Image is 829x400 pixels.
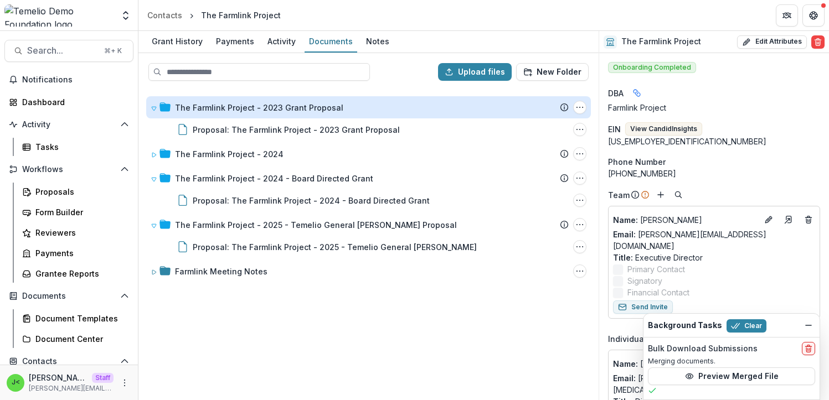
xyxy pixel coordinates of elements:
button: Deletes [802,213,815,226]
button: Proposal: The Farmlink Project - 2024 - Board Directed Grant Options [573,194,586,207]
div: Document Templates [35,313,125,324]
div: Payments [35,247,125,259]
div: Documents [305,33,357,49]
button: Open Activity [4,116,133,133]
span: Search... [27,45,97,56]
div: Dashboard [22,96,125,108]
p: [PERSON_NAME] [613,358,758,370]
p: Staff [92,373,114,383]
div: The Farmlink Project - 2024The Farmlink Project - 2024 Options [146,143,591,165]
span: Email: [613,230,636,239]
div: Form Builder [35,206,125,218]
a: Payments [18,244,133,262]
div: Grantee Reports [35,268,125,279]
div: Proposal: The Farmlink Project - 2023 Grant Proposal [193,124,400,136]
div: Activity [263,33,300,49]
div: The Farmlink Project - 2023 Grant Proposal [175,102,343,113]
span: Onboarding Completed [608,62,696,73]
span: Name : [613,215,638,225]
button: Search... [4,40,133,62]
a: Grant History [147,31,207,53]
div: The Farmlink Project - 2024 - Board Directed GrantThe Farmlink Project - 2024 - Board Directed Gr... [146,167,591,189]
div: Proposal: The Farmlink Project - 2024 - Board Directed GrantProposal: The Farmlink Project - 2024... [146,189,591,211]
span: Workflows [22,165,116,174]
button: Get Help [802,4,825,27]
button: The Farmlink Project - 2025 - Temelio General Grant Proposal Options [573,218,586,231]
span: Notifications [22,75,129,85]
span: Activity [22,120,116,129]
button: New Folder [516,63,589,81]
button: Proposal: The Farmlink Project - 2025 - Temelio General Grant Proposal Options [573,240,586,253]
div: The Farmlink Project - 2024 [175,148,284,160]
button: More [118,376,131,389]
a: Document Center [18,330,133,348]
button: The Farmlink Project - 2024 - Board Directed Grant Options [573,172,586,185]
button: View CandidInsights [625,122,702,136]
a: Name: [PERSON_NAME] [613,358,758,370]
button: Proposal: The Farmlink Project - 2023 Grant Proposal Options [573,123,586,136]
a: Name: [PERSON_NAME] [613,214,758,226]
img: Temelio Demo Foundation logo [4,4,114,27]
button: Delete [811,35,825,49]
div: Document Center [35,333,125,345]
button: Linked binding [628,84,646,102]
div: Tasks [35,141,125,153]
span: Phone Number [608,156,666,168]
a: Reviewers [18,224,133,242]
div: Proposal: The Farmlink Project - 2025 - Temelio General [PERSON_NAME]Proposal: The Farmlink Proje... [146,236,591,258]
p: Executive Director [613,252,815,263]
a: Dashboard [4,93,133,111]
p: [PERSON_NAME] <[PERSON_NAME][EMAIL_ADDRESS][DOMAIN_NAME]> [29,372,87,383]
div: Farmlink Meeting NotesFarmlink Meeting Notes Options [146,260,591,282]
a: Documents [305,31,357,53]
div: Reviewers [35,227,125,238]
p: Individuals [608,333,651,345]
div: Grant History [147,33,207,49]
span: Email: [613,373,636,383]
p: Merging documents. [648,356,815,366]
button: Farmlink Meeting Notes Options [573,264,586,278]
div: Proposal: The Farmlink Project - 2023 Grant ProposalProposal: The Farmlink Project - 2023 Grant P... [146,118,591,141]
span: Name : [613,359,638,368]
p: [PERSON_NAME] [613,214,758,226]
button: Upload files [438,63,512,81]
div: Notes [362,33,394,49]
a: Grantee Reports [18,264,133,283]
a: Contacts [143,7,187,23]
div: The Farmlink Project - 2025 - Temelio General [PERSON_NAME] ProposalThe Farmlink Project - 2025 -... [146,214,591,258]
a: Tasks [18,138,133,156]
a: Document Templates [18,309,133,328]
div: [US_EMPLOYER_IDENTIFICATION_NUMBER] [608,136,820,147]
a: Payments [212,31,259,53]
a: Notes [362,31,394,53]
button: Open Documents [4,287,133,305]
div: Payments [212,33,259,49]
div: The Farmlink Project [201,9,281,21]
span: Financial Contact [627,287,689,298]
div: The Farmlink Project - 2024 - Board Directed Grant [175,173,373,184]
h2: Bulk Download Submissions [648,344,758,354]
div: Julie <julie@trytemelio.com> [12,379,20,386]
button: Add [654,188,667,201]
div: The Farmlink Project - 2023 Grant ProposalThe Farmlink Project - 2023 Grant Proposal OptionsPropo... [146,96,591,141]
span: Contacts [22,357,116,366]
a: Proposals [18,183,133,201]
span: Documents [22,292,116,301]
div: The Farmlink Project - 2024 - Board Directed GrantThe Farmlink Project - 2024 - Board Directed Gr... [146,167,591,211]
a: Go to contact [780,211,797,228]
button: The Farmlink Project - 2023 Grant Proposal Options [573,101,586,114]
div: ⌘ + K [102,45,124,57]
span: Title : [613,253,633,262]
nav: breadcrumb [143,7,285,23]
button: Send Invite [613,300,673,314]
a: Email: [PERSON_NAME][EMAIL_ADDRESS][MEDICAL_DATA][DOMAIN_NAME] [613,372,815,396]
button: Partners [776,4,798,27]
button: Open entity switcher [118,4,133,27]
div: The Farmlink Project - 2025 - Temelio General [PERSON_NAME] ProposalThe Farmlink Project - 2025 -... [146,214,591,236]
div: Proposal: The Farmlink Project - 2024 - Board Directed Grant [193,195,430,206]
div: The Farmlink Project - 2025 - Temelio General [PERSON_NAME] Proposal [175,219,457,231]
div: Proposal: The Farmlink Project - 2025 - Temelio General [PERSON_NAME] [193,241,477,253]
